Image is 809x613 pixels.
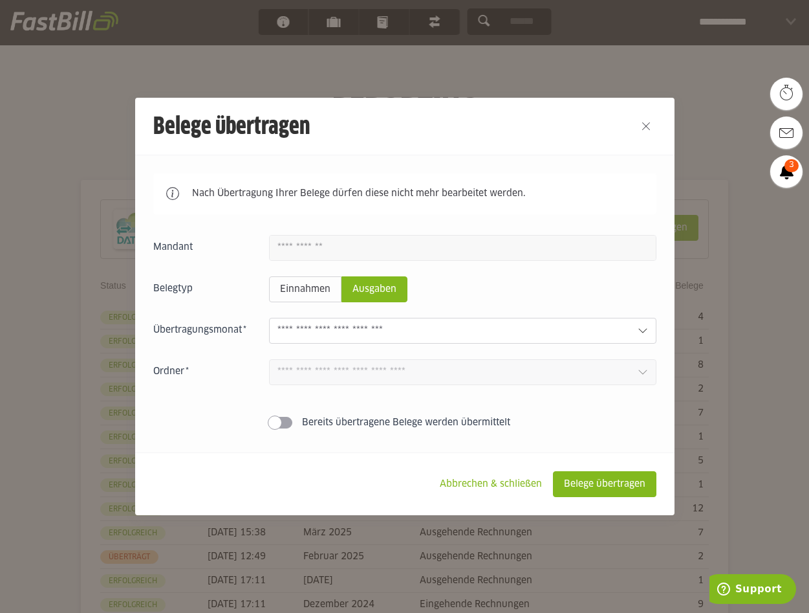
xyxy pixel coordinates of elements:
[153,416,656,429] sl-switch: Bereits übertragene Belege werden übermittelt
[770,155,803,188] a: 3
[341,276,407,302] sl-radio-button: Ausgaben
[709,574,796,607] iframe: Öffnet ein Widget, in dem Sie weitere Informationen finden
[429,471,553,497] sl-button: Abbrechen & schließen
[269,276,341,302] sl-radio-button: Einnahmen
[784,159,799,172] span: 3
[553,471,656,497] sl-button: Belege übertragen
